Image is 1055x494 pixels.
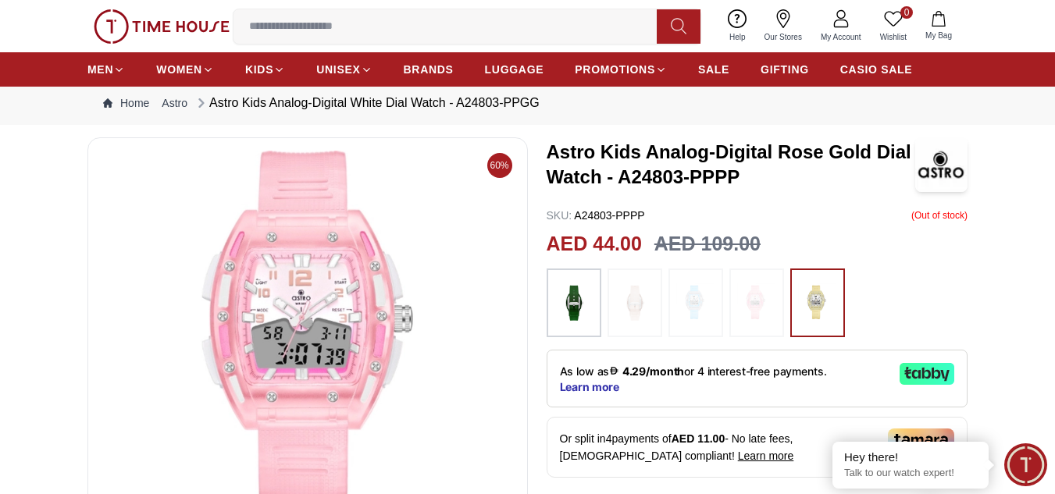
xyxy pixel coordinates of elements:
[672,432,725,445] span: AED 11.00
[547,417,968,478] div: Or split in 4 payments of - No late fees, [DEMOGRAPHIC_DATA] compliant!
[404,62,454,77] span: BRANDS
[723,31,752,43] span: Help
[87,81,968,125] nav: Breadcrumb
[814,31,868,43] span: My Account
[575,62,655,77] span: PROMOTIONS
[720,6,755,46] a: Help
[698,62,729,77] span: SALE
[245,55,285,84] a: KIDS
[316,55,372,84] a: UNISEX
[844,450,977,465] div: Hey there!
[755,6,811,46] a: Our Stores
[156,55,214,84] a: WOMEN
[871,6,916,46] a: 0Wishlist
[156,62,202,77] span: WOMEN
[547,208,645,223] p: A24803-PPPP
[840,62,913,77] span: CASIO SALE
[316,62,360,77] span: UNISEX
[487,153,512,178] span: 60%
[874,31,913,43] span: Wishlist
[103,95,149,111] a: Home
[761,62,809,77] span: GIFTING
[676,276,715,329] img: ...
[485,55,544,84] a: LUGGAGE
[575,55,667,84] a: PROMOTIONS
[911,208,968,223] p: ( Out of stock )
[888,428,954,450] img: Tamara
[94,9,230,44] img: ...
[485,62,544,77] span: LUGGAGE
[615,276,654,329] img: ...
[554,276,593,329] img: ...
[1004,443,1047,486] div: Chat Widget
[87,55,125,84] a: MEN
[737,276,776,329] img: ...
[840,55,913,84] a: CASIO SALE
[547,229,642,259] h2: AED 44.00
[547,140,916,190] h3: Astro Kids Analog-Digital Rose Gold Dial Watch - A24803-PPPP
[698,55,729,84] a: SALE
[245,62,273,77] span: KIDS
[547,209,572,222] span: SKU :
[738,450,794,462] span: Learn more
[844,467,977,480] p: Talk to our watch expert!
[758,31,808,43] span: Our Stores
[919,30,958,41] span: My Bag
[87,62,113,77] span: MEN
[404,55,454,84] a: BRANDS
[798,276,837,329] img: ...
[654,229,761,259] h3: AED 109.00
[194,94,540,112] div: Astro Kids Analog-Digital White Dial Watch - A24803-PPGG
[761,55,809,84] a: GIFTING
[162,95,187,111] a: Astro
[900,6,913,19] span: 0
[916,8,961,44] button: My Bag
[915,137,968,192] img: Astro Kids Analog-Digital Rose Gold Dial Watch - A24803-PPPP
